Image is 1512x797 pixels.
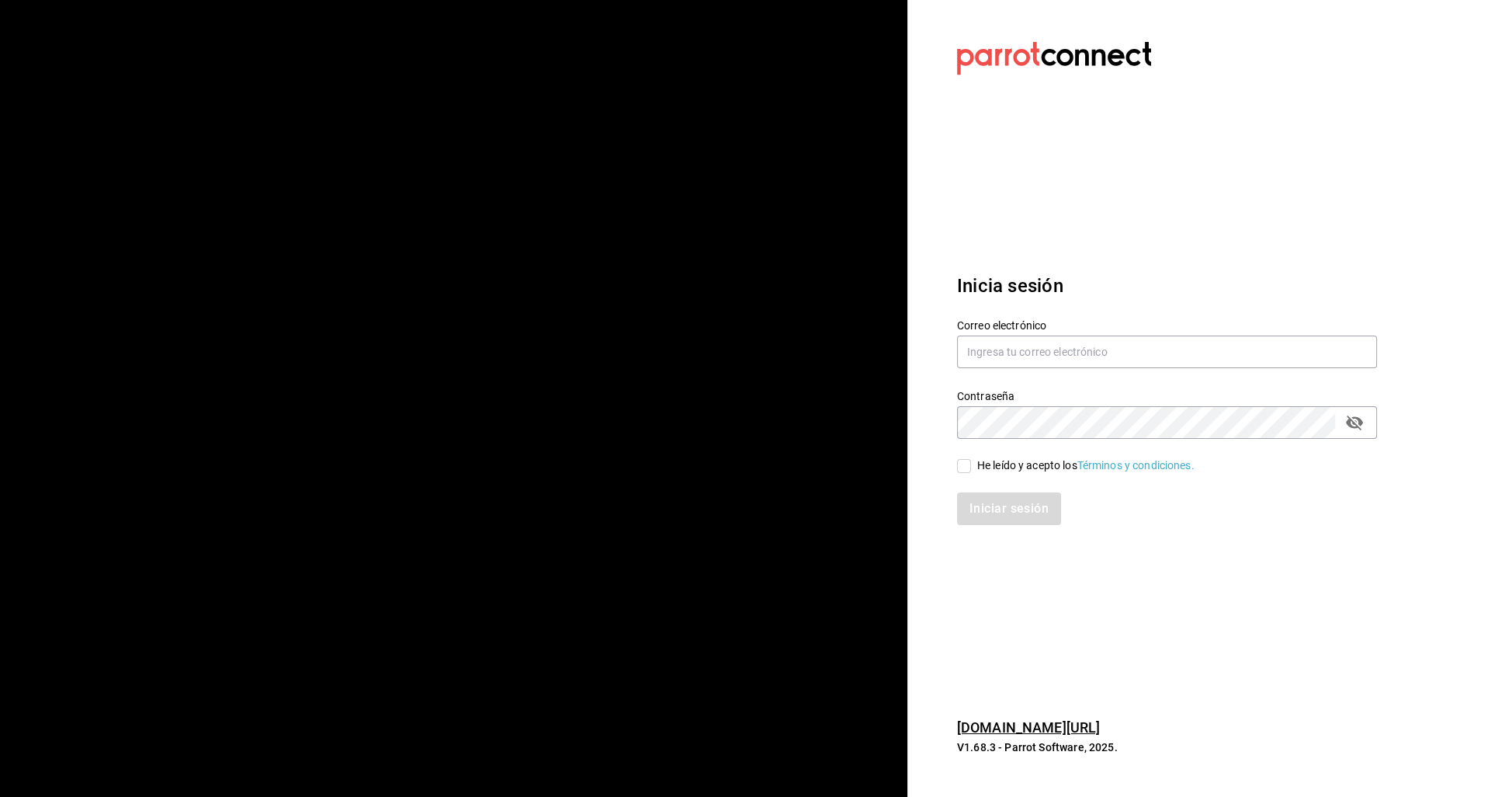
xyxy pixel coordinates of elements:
a: [DOMAIN_NAME][URL] [957,719,1100,736]
div: He leído y acepto los [977,458,1195,474]
button: passwordField [1341,409,1368,436]
h3: Inicia sesión [957,272,1375,300]
label: Contraseña [957,390,1377,401]
a: Términos y condiciones. [1077,459,1195,472]
label: Correo electrónico [957,319,1377,330]
p: V1.68.3 - Parrot Software, 2025. [957,740,1375,755]
input: Ingresa tu correo electrónico [957,336,1377,368]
